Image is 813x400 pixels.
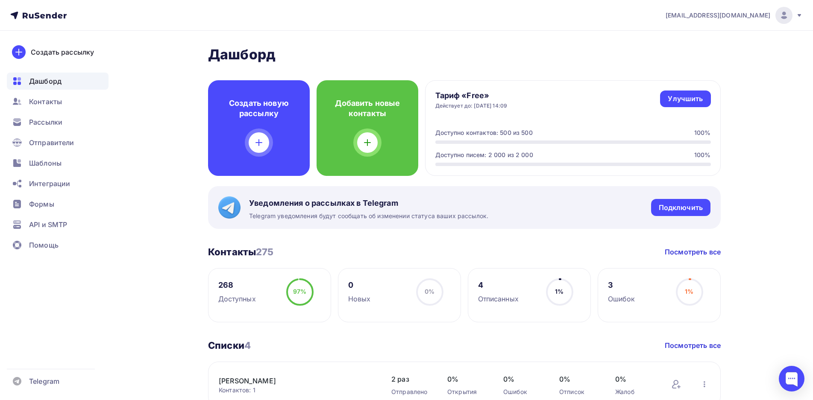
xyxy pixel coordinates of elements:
h4: Тариф «Free» [435,91,508,101]
span: Отправители [29,137,74,148]
div: Жалоб [615,388,654,396]
a: Контакты [7,93,109,110]
span: 2 раз [391,374,430,384]
span: 97% [293,288,306,295]
div: Отписок [559,388,598,396]
h3: Контакты [208,246,274,258]
a: [EMAIL_ADDRESS][DOMAIN_NAME] [666,7,803,24]
div: 3 [608,280,635,290]
span: 4 [244,340,251,351]
h2: Дашборд [208,46,721,63]
div: 100% [694,128,711,137]
span: Помощь [29,240,59,250]
div: Отправлено [391,388,430,396]
a: Шаблоны [7,155,109,172]
span: 0% [425,288,434,295]
div: Создать рассылку [31,47,94,57]
div: Ошибок [608,294,635,304]
div: Отписанных [478,294,519,304]
div: Открытия [447,388,486,396]
span: Уведомления о рассылках в Telegram [249,198,488,208]
span: 1% [685,288,693,295]
div: Действует до: [DATE] 14:09 [435,102,508,109]
h4: Создать новую рассылку [222,98,296,119]
a: Отправители [7,134,109,151]
div: Новых [348,294,371,304]
div: 4 [478,280,519,290]
a: Дашборд [7,73,109,90]
span: Telegram [29,376,59,386]
div: Доступных [218,294,256,304]
span: Рассылки [29,117,62,127]
span: 0% [559,374,598,384]
a: Формы [7,196,109,213]
span: 0% [503,374,542,384]
span: 1% [555,288,564,295]
div: Контактов: 1 [219,386,374,394]
span: 0% [615,374,654,384]
span: Контакты [29,96,62,107]
a: Посмотреть все [665,340,721,350]
h4: Добавить новые контакты [330,98,405,119]
span: Дашборд [29,76,62,86]
h3: Списки [208,339,251,351]
div: Доступно писем: 2 000 из 2 000 [435,151,533,159]
span: Интеграции [29,178,70,189]
span: Telegram уведомления будут сообщать об изменении статуса ваших рассылок. [249,212,488,220]
a: Посмотреть все [665,247,721,257]
a: Улучшить [660,91,710,107]
div: 268 [218,280,256,290]
div: 100% [694,151,711,159]
span: Формы [29,199,54,209]
span: [EMAIL_ADDRESS][DOMAIN_NAME] [666,11,770,20]
a: [PERSON_NAME] [219,376,364,386]
div: Улучшить [668,94,703,104]
div: Доступно контактов: 500 из 500 [435,128,533,137]
span: 275 [256,246,273,257]
span: Шаблоны [29,158,62,168]
a: Рассылки [7,114,109,131]
div: Ошибок [503,388,542,396]
div: Подключить [659,203,703,213]
span: 0% [447,374,486,384]
div: 0 [348,280,371,290]
span: API и SMTP [29,219,67,230]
